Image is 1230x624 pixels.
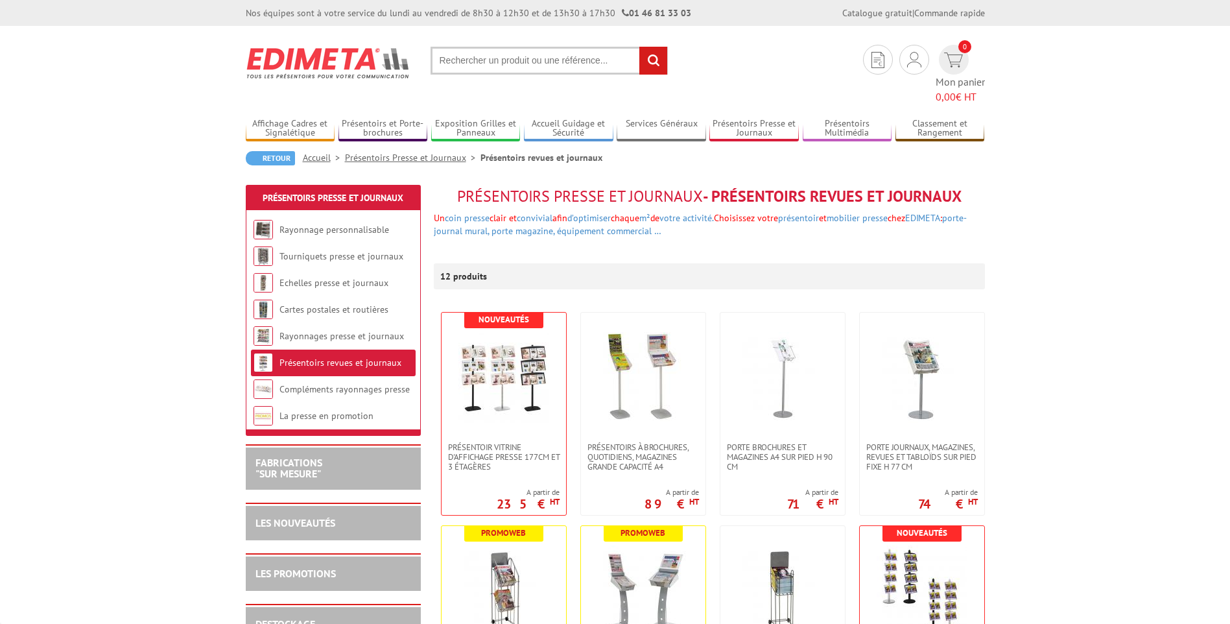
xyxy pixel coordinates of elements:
a: votre activité. [659,212,714,224]
a: Présentoirs Presse et Journaux [263,192,403,204]
b: Promoweb [481,527,526,538]
a: Affichage Cadres et Signalétique [246,118,335,139]
a: Présentoirs Presse et Journaux [709,118,799,139]
a: présentoir [778,212,819,224]
img: devis rapide [871,52,884,68]
a: Retour [246,151,295,165]
li: Présentoirs revues et journaux [480,151,602,164]
span: Porte brochures et magazines A4 sur pied H 90 cm [727,442,838,472]
a: Présentoirs Presse et Journaux [345,152,480,163]
a: Présentoirs et Porte-brochures [338,118,428,139]
span: A partir de [645,487,699,498]
div: Nos équipes sont à votre service du lundi au vendredi de 8h30 à 12h30 et de 13h30 à 17h30 [246,6,691,19]
span: Présentoirs à brochures, quotidiens, magazines grande capacité A4 [587,442,699,472]
b: Nouveautés [897,527,947,538]
a: Accueil Guidage et Sécurité [524,118,613,139]
a: Présentoirs revues et journaux [279,357,401,368]
strong: 01 46 81 33 03 [622,7,691,19]
b: Nouveautés [479,314,529,325]
span: € HT [936,90,985,104]
a: Rayonnage personnalisable [279,224,389,235]
span: A partir de [918,487,978,498]
a: Echelles presse et journaux [279,277,388,289]
sup: HT [689,496,699,507]
a: m² [639,212,650,224]
input: Rechercher un produit ou une référence... [431,47,668,75]
img: Rayonnage personnalisable [254,220,273,239]
p: 71 € [787,500,838,508]
img: Compléments rayonnages presse [254,379,273,399]
a: mobilier presse [827,212,888,224]
a: Cartes postales et routières [279,304,388,315]
img: devis rapide [907,52,921,67]
img: devis rapide [944,53,963,67]
a: porte magazine, [491,225,554,237]
a: presse [464,212,490,224]
img: Cartes postales et routières [254,300,273,319]
sup: HT [968,496,978,507]
a: Exposition Grilles et Panneaux [431,118,521,139]
div: | [842,6,985,19]
p: 74 € [918,500,978,508]
a: d’optimiser [567,212,611,224]
span: A partir de [497,487,560,498]
span: 0 [958,40,971,53]
a: Porte brochures et magazines A4 sur pied H 90 cm [720,442,845,472]
b: Promoweb [621,527,665,538]
span: chez : [434,212,967,237]
a: convivial [517,212,552,224]
a: Tourniquets presse et journaux [279,250,403,262]
font: clair et afin chaque de Choisissez votre [462,212,778,224]
p: 89 € [645,500,699,508]
span: et [819,212,827,224]
a: Compléments rayonnages presse [279,383,410,395]
sup: HT [829,496,838,507]
a: Commande rapide [914,7,985,19]
a: Présentoirs à brochures, quotidiens, magazines grande capacité A4 [581,442,705,472]
a: Services Généraux [617,118,706,139]
img: Présentoir vitrine d'affichage presse 177cm et 3 étagères [458,332,549,423]
a: La presse en promotion [279,410,373,422]
a: coin [445,212,462,224]
span: Mon panier [936,75,985,104]
a: Classement et Rangement [895,118,985,139]
a: Porte Journaux, Magazines, Revues et Tabloïds sur pied fixe H 77 cm [860,442,984,472]
a: porte-journal mural, [434,212,967,237]
sup: HT [550,496,560,507]
img: Présentoirs à brochures, quotidiens, magazines grande capacité A4 [598,332,689,423]
a: Catalogue gratuit [842,7,912,19]
span: A partir de [787,487,838,498]
span: Présentoirs Presse et Journaux [457,186,703,206]
span: Porte Journaux, Magazines, Revues et Tabloïds sur pied fixe H 77 cm [866,442,978,472]
a: LES NOUVEAUTÉS [255,516,335,529]
img: Présentoirs revues et journaux [254,353,273,372]
a: Accueil [303,152,345,163]
h1: - Présentoirs revues et journaux [434,188,985,205]
p: 12 produits [440,263,489,289]
img: Porte Journaux, Magazines, Revues et Tabloïds sur pied fixe H 77 cm [877,332,967,423]
a: équipement commercial … [557,225,661,237]
span: Présentoir vitrine d'affichage presse 177cm et 3 étagères [448,442,560,472]
input: rechercher [639,47,667,75]
a: FABRICATIONS"Sur Mesure" [255,456,322,481]
img: Edimeta [246,39,411,87]
a: Présentoirs Multimédia [803,118,892,139]
p: 235 € [497,500,560,508]
img: La presse en promotion [254,406,273,426]
img: Tourniquets presse et journaux [254,246,273,266]
img: Echelles presse et journaux [254,273,273,293]
img: Rayonnages presse et journaux [254,326,273,346]
span: 0,00 [936,90,956,103]
a: LES PROMOTIONS [255,567,336,580]
a: Rayonnages presse et journaux [279,330,404,342]
a: devis rapide 0 Mon panier 0,00€ HT [936,45,985,104]
img: Porte brochures et magazines A4 sur pied H 90 cm [737,332,828,423]
a: EDIMETA [905,212,940,224]
a: Présentoir vitrine d'affichage presse 177cm et 3 étagères [442,442,566,472]
font: Un [434,212,967,237]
